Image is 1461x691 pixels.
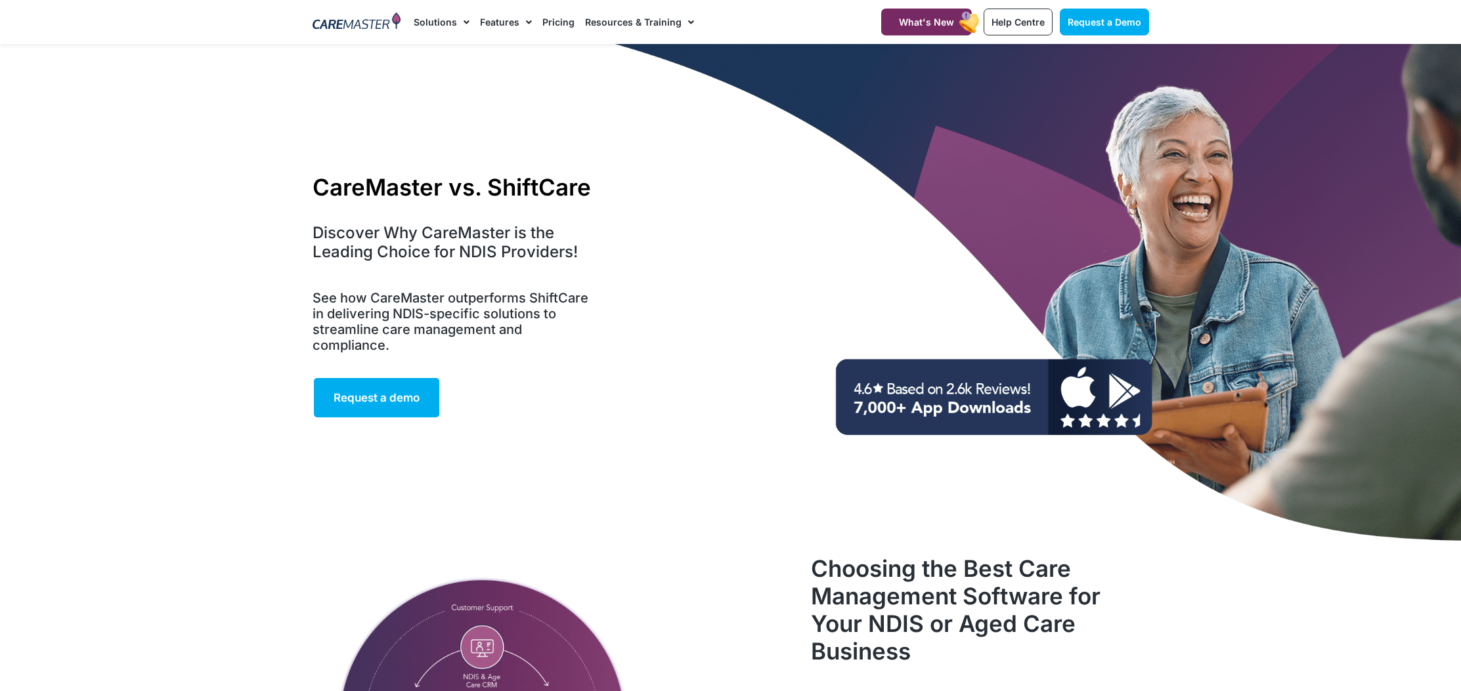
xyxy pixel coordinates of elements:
[899,16,954,28] span: What's New
[881,9,972,35] a: What's New
[984,9,1053,35] a: Help Centre
[313,224,597,262] h4: Discover Why CareMaster is the Leading Choice for NDIS Providers!
[811,555,1148,665] h2: Choosing the Best Care Management Software for Your NDIS or Aged Care Business
[1060,9,1149,35] a: Request a Demo
[313,12,401,32] img: CareMaster Logo
[334,391,420,404] span: Request a demo
[313,173,597,201] h1: CareMaster vs. ShiftCare
[313,290,597,353] h5: See how CareMaster outperforms ShiftCare in delivering NDIS-specific solutions to streamline care...
[313,377,441,419] a: Request a demo
[992,16,1045,28] span: Help Centre
[1068,16,1141,28] span: Request a Demo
